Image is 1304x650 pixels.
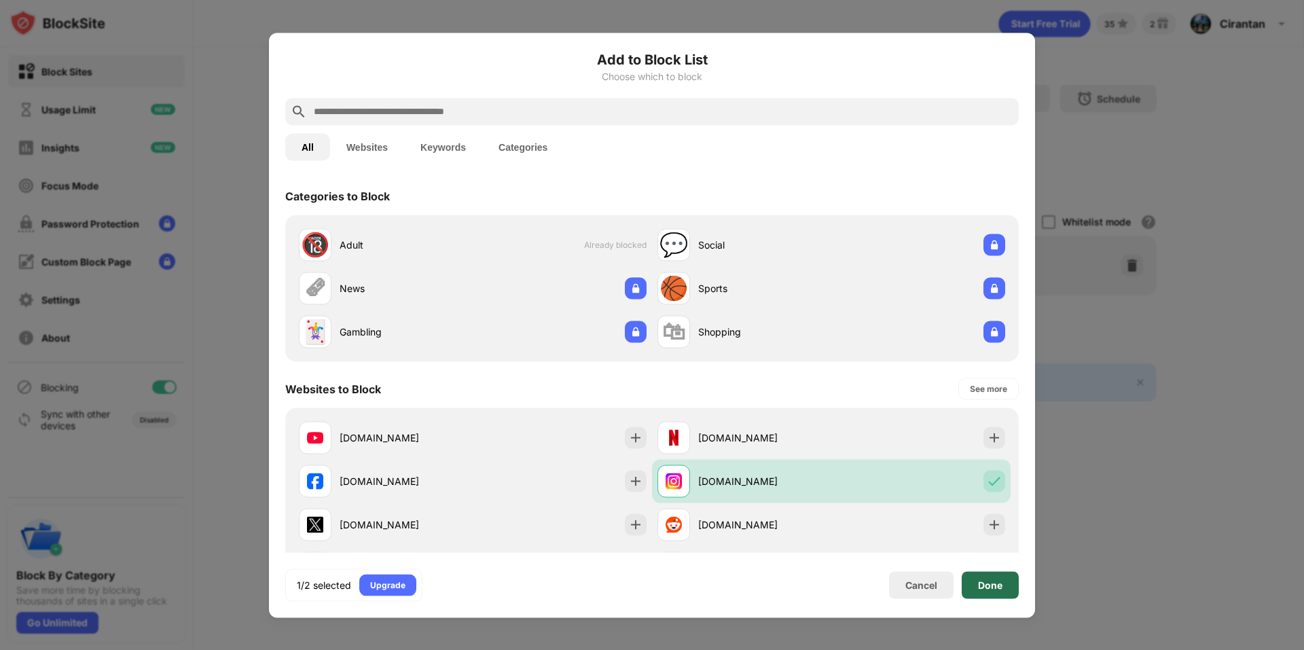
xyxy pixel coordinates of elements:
[698,238,831,252] div: Social
[584,240,647,250] span: Already blocked
[285,189,390,202] div: Categories to Block
[698,431,831,445] div: [DOMAIN_NAME]
[340,518,473,532] div: [DOMAIN_NAME]
[698,325,831,339] div: Shopping
[340,281,473,295] div: News
[285,71,1019,82] div: Choose which to block
[404,133,482,160] button: Keywords
[301,318,329,346] div: 🃏
[698,518,831,532] div: [DOMAIN_NAME]
[970,382,1007,395] div: See more
[370,578,405,592] div: Upgrade
[659,274,688,302] div: 🏀
[304,274,327,302] div: 🗞
[297,578,351,592] div: 1/2 selected
[978,579,1002,590] div: Done
[340,325,473,339] div: Gambling
[666,473,682,489] img: favicons
[698,281,831,295] div: Sports
[666,516,682,532] img: favicons
[307,516,323,532] img: favicons
[340,431,473,445] div: [DOMAIN_NAME]
[285,382,381,395] div: Websites to Block
[307,429,323,446] img: favicons
[301,231,329,259] div: 🔞
[340,238,473,252] div: Adult
[307,473,323,489] img: favicons
[285,133,330,160] button: All
[285,49,1019,69] h6: Add to Block List
[905,579,937,591] div: Cancel
[698,474,831,488] div: [DOMAIN_NAME]
[659,231,688,259] div: 💬
[291,103,307,120] img: search.svg
[330,133,404,160] button: Websites
[340,474,473,488] div: [DOMAIN_NAME]
[482,133,564,160] button: Categories
[666,429,682,446] img: favicons
[662,318,685,346] div: 🛍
